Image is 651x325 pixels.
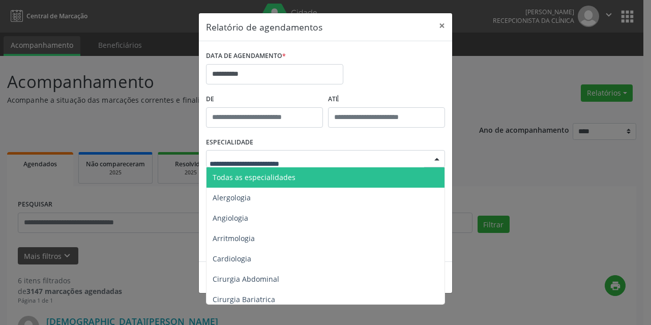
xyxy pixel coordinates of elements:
[213,274,279,284] span: Cirurgia Abdominal
[213,294,275,304] span: Cirurgia Bariatrica
[206,92,323,107] label: De
[328,92,445,107] label: ATÉ
[432,13,452,38] button: Close
[206,20,322,34] h5: Relatório de agendamentos
[213,172,295,182] span: Todas as especialidades
[206,135,253,151] label: ESPECIALIDADE
[213,254,251,263] span: Cardiologia
[213,233,255,243] span: Arritmologia
[213,193,251,202] span: Alergologia
[213,213,248,223] span: Angiologia
[206,48,286,64] label: DATA DE AGENDAMENTO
